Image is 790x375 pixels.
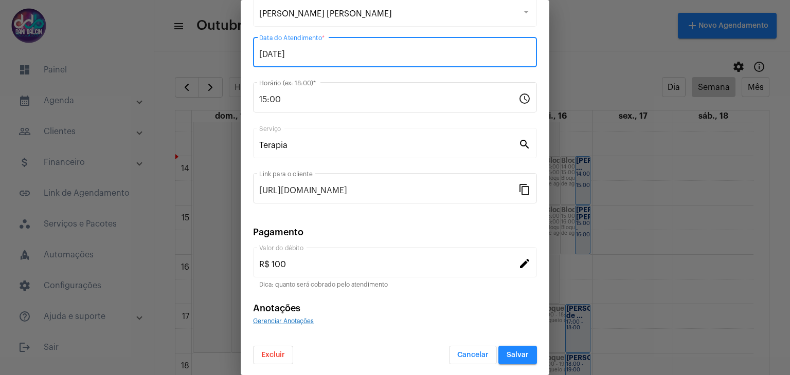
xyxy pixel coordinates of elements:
button: Excluir [253,346,293,364]
input: Link [259,186,518,195]
mat-icon: edit [518,257,531,269]
span: Pagamento [253,228,303,237]
span: Anotações [253,304,300,313]
span: Excluir [261,351,285,359]
input: Valor [259,260,518,269]
input: Pesquisar serviço [259,141,518,150]
span: [PERSON_NAME] [PERSON_NAME] [259,10,392,18]
mat-icon: search [518,138,531,150]
button: Cancelar [449,346,497,364]
mat-icon: schedule [518,92,531,104]
span: Salvar [507,351,529,359]
button: Salvar [498,346,537,364]
input: Horário [259,95,518,104]
mat-icon: content_copy [518,183,531,195]
span: Cancelar [457,351,489,359]
mat-hint: Dica: quanto será cobrado pelo atendimento [259,282,388,289]
span: Gerenciar Anotações [253,318,314,324]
